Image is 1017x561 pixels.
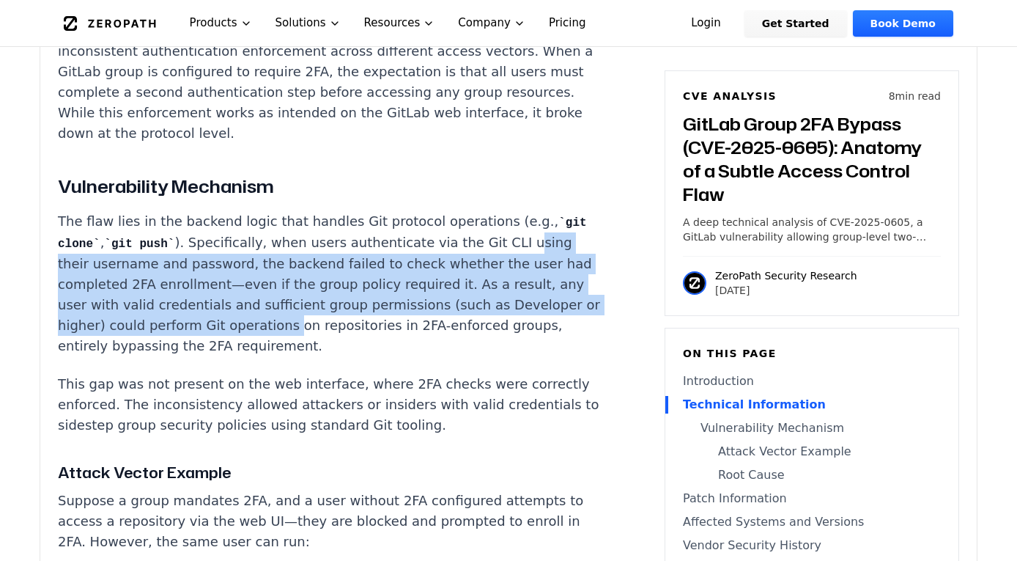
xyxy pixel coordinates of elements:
[683,271,706,295] img: ZeroPath Security Research
[58,491,603,552] p: Suppose a group mandates 2FA, and a user without 2FA configured attempts to access a repository v...
[58,21,603,144] p: The vulnerability at the heart of CVE-2025-0605 is a classic example of inconsistent authenticati...
[683,373,941,390] a: Introduction
[58,173,603,199] h3: Vulnerability Mechanism
[683,537,941,554] a: Vendor Security History
[58,461,603,484] h4: Attack Vector Example
[683,513,941,531] a: Affected Systems and Versions
[853,10,953,37] a: Book Demo
[683,490,941,507] a: Patch Information
[683,89,777,103] h6: CVE Analysis
[683,215,941,244] p: A deep technical analysis of CVE-2025-0605, a GitLab vulnerability allowing group-level two-facto...
[744,10,847,37] a: Get Started
[683,346,941,361] h6: On this page
[683,112,941,206] h3: GitLab Group 2FA Bypass (CVE-2025-0605): Anatomy of a Subtle Access Control Flaw
[683,396,941,414] a: Technical Information
[683,419,941,437] a: Vulnerability Mechanism
[715,283,857,298] p: [DATE]
[58,374,603,436] p: This gap was not present on the web interface, where 2FA checks were correctly enforced. The inco...
[673,10,739,37] a: Login
[683,443,941,461] a: Attack Vector Example
[58,216,587,251] code: git clone
[889,89,941,103] p: 8 min read
[715,268,857,283] p: ZeroPath Security Research
[58,211,603,356] p: The flaw lies in the backend logic that handles Git protocol operations (e.g., , ). Specifically,...
[104,238,174,251] code: git push
[683,466,941,484] a: Root Cause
